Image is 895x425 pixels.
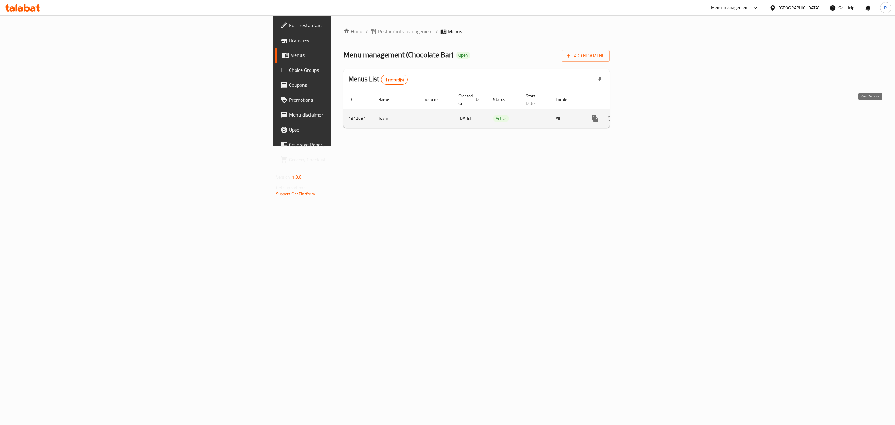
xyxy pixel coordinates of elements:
span: Get support on: [276,184,305,192]
a: Promotions [275,92,422,107]
span: [DATE] [458,114,471,122]
span: Upsell [289,126,417,133]
div: [GEOGRAPHIC_DATA] [778,4,819,11]
span: 1 record(s) [381,77,408,83]
a: Choice Groups [275,63,422,77]
td: - [521,109,551,128]
span: Edit Restaurant [289,21,417,29]
td: All [551,109,583,128]
button: Add New Menu [562,50,610,62]
a: Upsell [275,122,422,137]
a: Grocery Checklist [275,152,422,167]
span: Menus [448,28,462,35]
li: / [436,28,438,35]
a: Coverage Report [275,137,422,152]
span: Open [456,53,470,58]
div: Menu-management [711,4,749,12]
span: Promotions [289,96,417,104]
span: Branches [289,36,417,44]
div: Export file [592,72,607,87]
a: Branches [275,33,422,48]
span: R [884,4,887,11]
span: Locale [556,96,575,103]
span: Active [493,115,509,122]
span: Coupons [289,81,417,89]
span: Vendor [425,96,446,103]
span: Menus [290,51,417,59]
button: more [588,111,603,126]
span: 1.0.0 [292,173,302,181]
nav: breadcrumb [343,28,610,35]
a: Edit Restaurant [275,18,422,33]
table: enhanced table [343,90,652,128]
a: Support.OpsPlatform [276,190,315,198]
span: Status [493,96,513,103]
span: Version: [276,173,291,181]
span: Name [378,96,397,103]
span: ID [348,96,360,103]
span: Created On [458,92,481,107]
span: Menu disclaimer [289,111,417,119]
span: Grocery Checklist [289,156,417,163]
a: Coupons [275,77,422,92]
button: Change Status [603,111,617,126]
th: Actions [583,90,652,109]
span: Choice Groups [289,66,417,74]
div: Open [456,52,470,59]
span: Coverage Report [289,141,417,148]
a: Menu disclaimer [275,107,422,122]
span: Add New Menu [567,52,605,60]
a: Menus [275,48,422,63]
h2: Menus List [348,74,408,85]
div: Total records count [381,75,408,85]
span: Start Date [526,92,543,107]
